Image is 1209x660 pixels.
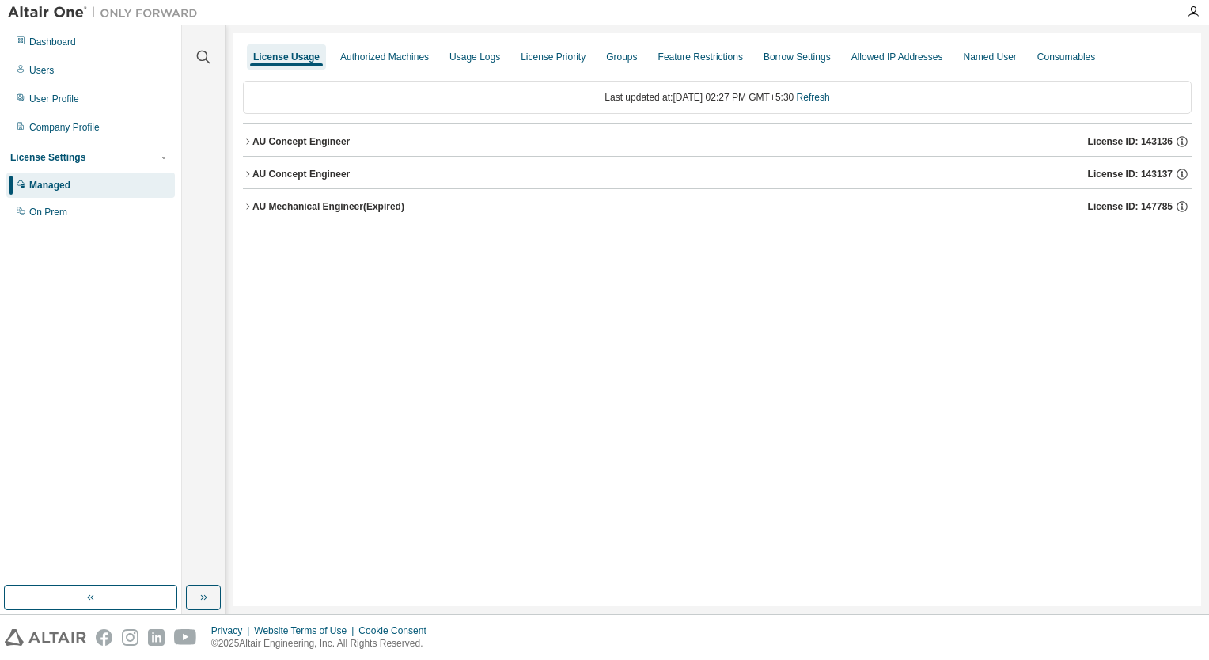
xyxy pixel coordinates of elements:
[5,629,86,646] img: altair_logo.svg
[1037,51,1095,63] div: Consumables
[521,51,586,63] div: License Priority
[29,121,100,134] div: Company Profile
[449,51,500,63] div: Usage Logs
[253,51,320,63] div: License Usage
[851,51,943,63] div: Allowed IP Addresses
[29,206,67,218] div: On Prem
[243,81,1192,114] div: Last updated at: [DATE] 02:27 PM GMT+5:30
[340,51,429,63] div: Authorized Machines
[254,624,358,637] div: Website Terms of Use
[252,200,404,213] div: AU Mechanical Engineer (Expired)
[29,64,54,77] div: Users
[29,93,79,105] div: User Profile
[29,179,70,192] div: Managed
[122,629,138,646] img: instagram.svg
[8,5,206,21] img: Altair One
[29,36,76,48] div: Dashboard
[243,189,1192,224] button: AU Mechanical Engineer(Expired)License ID: 147785
[606,51,637,63] div: Groups
[358,624,435,637] div: Cookie Consent
[1088,135,1173,148] span: License ID: 143136
[174,629,197,646] img: youtube.svg
[211,637,436,651] p: © 2025 Altair Engineering, Inc. All Rights Reserved.
[10,151,85,164] div: License Settings
[797,92,830,103] a: Refresh
[764,51,831,63] div: Borrow Settings
[1088,200,1173,213] span: License ID: 147785
[658,51,743,63] div: Feature Restrictions
[1088,168,1173,180] span: License ID: 143137
[252,168,350,180] div: AU Concept Engineer
[96,629,112,646] img: facebook.svg
[211,624,254,637] div: Privacy
[963,51,1016,63] div: Named User
[148,629,165,646] img: linkedin.svg
[252,135,350,148] div: AU Concept Engineer
[243,124,1192,159] button: AU Concept EngineerLicense ID: 143136
[243,157,1192,192] button: AU Concept EngineerLicense ID: 143137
